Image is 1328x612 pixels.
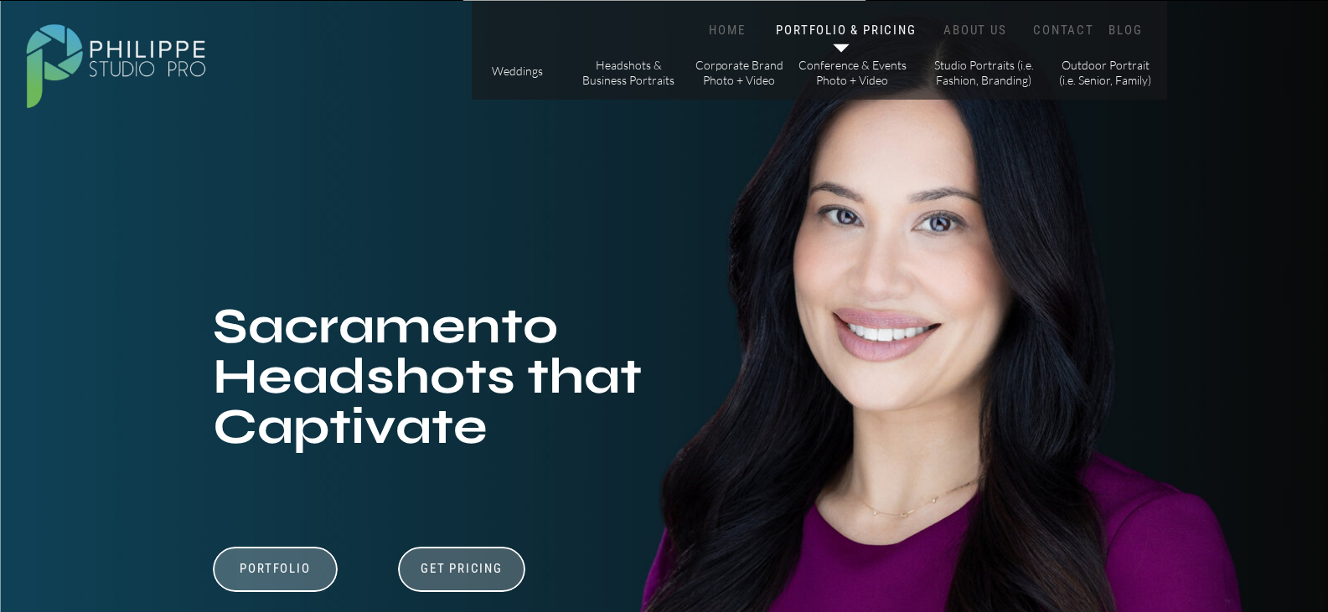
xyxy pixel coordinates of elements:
a: ABOUT US [940,23,1011,39]
a: Get Pricing [416,561,509,581]
a: Conference & Events Photo + Video [798,58,907,87]
a: BLOG [1105,23,1147,39]
a: Corporate Brand Photo + Video [692,58,787,87]
a: CONTACT [1030,23,1098,39]
a: Studio Portraits (i.e. Fashion, Branding) [928,58,1041,87]
a: Headshots & Business Portraits [581,58,676,87]
h1: Sacramento Headshots that Captivate [213,301,683,468]
a: Outdoor Portrait (i.e. Senior, Family) [1058,58,1153,87]
a: PORTFOLIO & PRICING [773,23,920,39]
a: HOME [692,23,763,39]
a: Weddings [488,64,547,81]
a: Portfolio [218,561,333,593]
